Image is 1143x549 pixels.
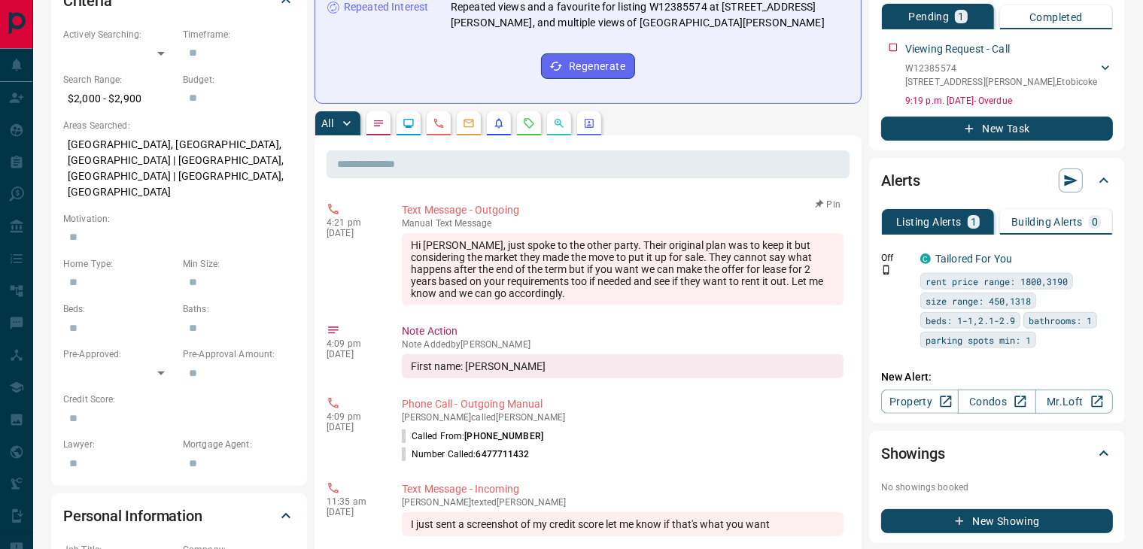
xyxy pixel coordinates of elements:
[881,117,1113,141] button: New Task
[63,212,295,226] p: Motivation:
[463,117,475,129] svg: Emails
[402,429,543,443] p: Called From:
[372,117,385,129] svg: Notes
[926,332,1031,347] span: parking spots min: 1
[63,302,175,316] p: Beds:
[402,396,844,412] p: Phone Call - Outgoing Manual
[63,347,175,361] p: Pre-Approved:
[63,393,295,406] p: Credit Score:
[402,339,844,350] p: Note Added by [PERSON_NAME]
[183,257,295,271] p: Min Size:
[935,253,1012,265] a: Tailored For You
[958,11,964,22] p: 1
[402,481,844,497] p: Text Message - Incoming
[523,117,535,129] svg: Requests
[327,349,379,359] p: [DATE]
[63,28,175,41] p: Actively Searching:
[905,94,1113,108] p: 9:19 p.m. [DATE] - Overdue
[327,411,379,422] p: 4:09 pm
[63,498,295,534] div: Personal Information
[327,228,379,238] p: [DATE]
[402,497,844,508] p: [PERSON_NAME] texted [PERSON_NAME]
[881,168,920,193] h2: Alerts
[63,132,295,205] p: [GEOGRAPHIC_DATA], [GEOGRAPHIC_DATA], [GEOGRAPHIC_DATA] | [GEOGRAPHIC_DATA], [GEOGRAPHIC_DATA] | ...
[1011,217,1083,227] p: Building Alerts
[583,117,595,129] svg: Agent Actions
[183,347,295,361] p: Pre-Approval Amount:
[402,412,844,423] p: [PERSON_NAME] called [PERSON_NAME]
[1035,390,1113,414] a: Mr.Loft
[402,218,844,229] p: Text Message
[183,73,295,86] p: Budget:
[183,28,295,41] p: Timeframe:
[183,302,295,316] p: Baths:
[541,53,635,79] button: Regenerate
[896,217,962,227] p: Listing Alerts
[926,293,1031,308] span: size range: 450,1318
[327,217,379,228] p: 4:21 pm
[908,11,949,22] p: Pending
[464,431,543,441] span: [PHONE_NUMBER]
[553,117,565,129] svg: Opportunities
[926,274,1068,289] span: rent price range: 1800,3190
[63,73,175,86] p: Search Range:
[63,438,175,451] p: Lawyer:
[63,86,175,111] p: $2,000 - $2,900
[1092,217,1098,227] p: 0
[881,162,1113,199] div: Alerts
[905,62,1097,75] p: W12385574
[402,512,844,536] div: I just sent a screenshot of my credit score let me know if that's what you want
[881,390,959,414] a: Property
[402,202,844,218] p: Text Message - Outgoing
[926,313,1015,328] span: beds: 1-1,2.1-2.9
[920,253,931,264] div: condos.ca
[321,118,333,129] p: All
[1029,313,1092,328] span: bathrooms: 1
[403,117,415,129] svg: Lead Browsing Activity
[1029,12,1083,23] p: Completed
[476,449,530,460] span: 6477711432
[881,441,945,466] h2: Showings
[958,390,1035,414] a: Condos
[327,507,379,517] p: [DATE]
[327,338,379,349] p: 4:09 pm
[63,504,202,528] h2: Personal Information
[327,422,379,432] p: [DATE]
[183,438,295,451] p: Mortgage Agent:
[402,354,844,378] div: First name: [PERSON_NAME]
[881,251,911,265] p: Off
[881,265,892,275] svg: Push Notification Only
[327,496,379,507] p: 11:35 am
[905,75,1097,89] p: [STREET_ADDRESS][PERSON_NAME] , Etobicoke
[905,41,1010,57] p: Viewing Request - Call
[881,369,1113,385] p: New Alert:
[971,217,977,227] p: 1
[402,233,844,305] div: Hi [PERSON_NAME], just spoke to the other party. Their original plan was to keep it but consideri...
[881,481,1113,494] p: No showings booked
[905,59,1113,92] div: W12385574[STREET_ADDRESS][PERSON_NAME],Etobicoke
[881,435,1113,472] div: Showings
[402,218,433,229] span: manual
[63,119,295,132] p: Areas Searched:
[402,447,530,461] p: Number Called:
[493,117,505,129] svg: Listing Alerts
[63,257,175,271] p: Home Type:
[881,509,1113,533] button: New Showing
[433,117,445,129] svg: Calls
[806,198,850,211] button: Pin
[402,323,844,339] p: Note Action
